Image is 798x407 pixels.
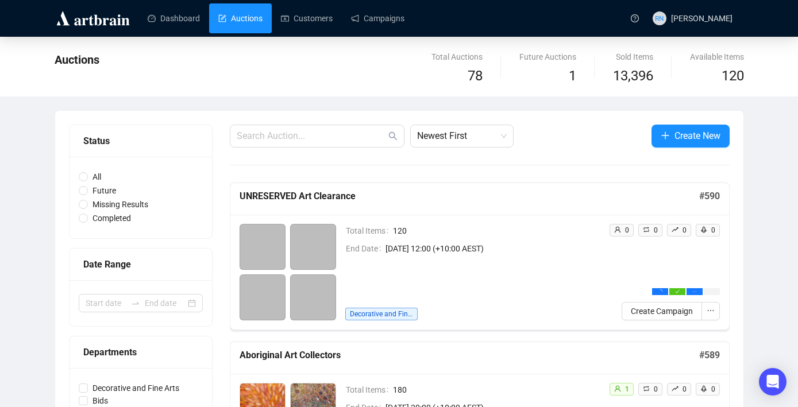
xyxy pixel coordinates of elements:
span: user [614,226,621,233]
span: ellipsis [692,289,697,294]
span: 120 [722,68,744,84]
h5: # 589 [699,348,720,362]
h5: Aboriginal Art Collectors [240,348,699,362]
span: search [388,131,398,141]
span: check [675,289,680,294]
span: [DATE] 12:00 (+10:00 AEST) [385,242,600,255]
img: logo [55,9,132,28]
div: Date Range [83,257,198,272]
span: Decorative and Fine Arts [345,308,418,320]
span: Create Campaign [631,305,693,317]
span: 120 [393,224,600,237]
span: 78 [468,68,483,84]
h5: UNRESERVED Art Clearance [240,189,699,203]
div: Status [83,134,198,148]
span: ellipsis [707,307,715,315]
input: End date [145,297,186,309]
button: Create New [651,125,730,148]
span: rise [672,385,679,392]
div: Sold Items [613,51,653,63]
span: 1 [569,68,576,84]
a: Campaigns [351,3,404,33]
span: Auctions [55,53,99,67]
input: Start date [86,297,126,309]
span: Create New [674,129,720,143]
span: plus [661,131,670,140]
span: Completed [88,212,136,224]
span: 0 [654,226,658,234]
span: 0 [625,226,629,234]
div: Open Intercom Messenger [759,368,787,396]
span: loading [657,289,662,294]
span: rocket [700,385,707,392]
span: RN [655,13,664,24]
h5: # 590 [699,189,720,203]
span: 0 [711,385,715,393]
span: Decorative and Fine Arts [88,382,184,394]
div: Departments [83,345,198,359]
div: Future Auctions [519,51,576,63]
span: Missing Results [88,198,153,211]
span: retweet [643,226,650,233]
span: 0 [711,226,715,234]
a: Auctions [218,3,263,33]
span: rise [672,226,679,233]
span: Total Items [346,224,393,237]
span: 0 [683,385,687,393]
span: 13,396 [613,65,653,87]
span: [PERSON_NAME] [671,14,733,23]
span: swap-right [131,299,140,308]
a: Customers [281,3,333,33]
span: 0 [683,226,687,234]
span: retweet [643,385,650,392]
div: Available Items [690,51,744,63]
span: Newest First [417,125,507,147]
div: Total Auctions [431,51,483,63]
span: 180 [393,383,600,396]
span: End Date [346,242,385,255]
input: Search Auction... [237,129,386,143]
span: user [614,385,621,392]
a: Dashboard [148,3,200,33]
a: UNRESERVED Art Clearance#590Total Items120End Date[DATE] 12:00 (+10:00 AEST)Decorative and Fine A... [230,183,730,330]
span: All [88,170,106,183]
span: Future [88,184,121,197]
button: Create Campaign [622,302,702,320]
span: question-circle [631,14,639,22]
span: Total Items [346,383,393,396]
span: to [131,299,140,308]
span: 0 [654,385,658,393]
span: rocket [700,226,707,233]
span: 1 [625,385,629,393]
span: Bids [88,394,113,407]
